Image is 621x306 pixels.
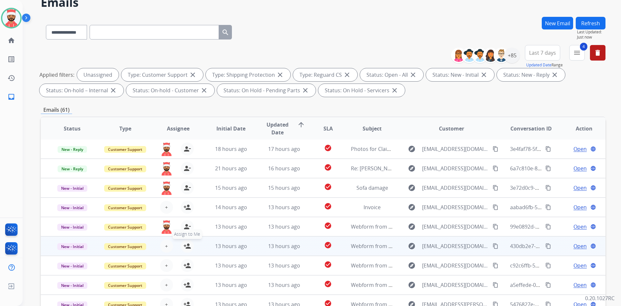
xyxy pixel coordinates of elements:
span: Subject [363,125,382,132]
mat-icon: explore [408,164,416,172]
span: Last Updated: [577,29,605,35]
mat-icon: explore [408,242,416,250]
mat-icon: content_copy [545,165,551,171]
div: Status: On-hold – Internal [39,84,124,97]
span: 13 hours ago [268,281,300,289]
mat-icon: check_circle [324,280,332,288]
mat-icon: person_add [183,203,191,211]
span: 15 hours ago [215,184,247,191]
span: Open [573,145,587,153]
span: Updated Date [263,121,292,136]
div: Status: On Hold - Servicers [318,84,405,97]
p: Applied filters: [39,71,74,79]
mat-icon: person_remove [183,184,191,192]
span: Open [573,242,587,250]
mat-icon: content_copy [545,185,551,191]
mat-icon: explore [408,184,416,192]
span: Sofa damage [356,184,388,191]
mat-icon: close [301,86,309,94]
span: 14 hours ago [215,204,247,211]
mat-icon: person_add [183,242,191,250]
mat-icon: content_copy [545,204,551,210]
mat-icon: check_circle [324,261,332,268]
span: 13 hours ago [215,262,247,269]
span: Customer Support [104,165,146,172]
div: +85 [504,48,520,63]
span: SLA [323,125,333,132]
button: 4 [569,45,585,61]
span: 16 hours ago [268,165,300,172]
mat-icon: explore [408,145,416,153]
span: 3e4faf78-5fa0-4fa6-925e-3162186a28e2 [510,145,605,153]
span: c92c6ffb-5228-4ba3-ab5f-f2fdcdc83a92 [510,262,604,269]
span: New - Initial [57,185,87,192]
mat-icon: content_copy [493,146,498,152]
span: Just now [577,35,605,40]
div: Type: Reguard CS [293,68,357,81]
button: Last 7 days [525,45,560,61]
mat-icon: check_circle [324,164,332,171]
div: Unassigned [77,68,119,81]
span: Webform from [EMAIL_ADDRESS][DOMAIN_NAME] on [DATE] [351,223,497,230]
mat-icon: language [590,263,596,268]
mat-icon: check_circle [324,222,332,230]
span: 430db2e7-7fbf-42fa-b91f-5c9c27a4d46c [510,243,605,250]
span: Assign to Me [172,229,202,239]
span: Customer Support [104,263,146,269]
span: Open [573,184,587,192]
span: [EMAIL_ADDRESS][DOMAIN_NAME] [422,262,489,269]
button: Updated Date [526,62,551,68]
span: [EMAIL_ADDRESS][DOMAIN_NAME] [422,223,489,231]
mat-icon: content_copy [493,243,498,249]
button: + [160,278,173,291]
mat-icon: person_add [183,262,191,269]
div: Type: Shipping Protection [206,68,290,81]
mat-icon: language [590,146,596,152]
mat-icon: close [189,71,197,79]
mat-icon: explore [408,223,416,231]
mat-icon: language [590,243,596,249]
span: [EMAIL_ADDRESS][DOMAIN_NAME] [422,184,489,192]
span: 18 hours ago [215,145,247,153]
span: 13 hours ago [215,243,247,250]
span: Open [573,281,587,289]
mat-icon: language [590,224,596,230]
mat-icon: close [276,71,284,79]
mat-icon: home [7,37,15,44]
mat-icon: content_copy [493,204,498,210]
mat-icon: content_copy [545,243,551,249]
span: 6a7c810e-83ed-46de-8aba-57cb4431e93b [510,165,611,172]
mat-icon: search [222,28,229,36]
mat-icon: content_copy [545,146,551,152]
span: Webform from [EMAIL_ADDRESS][DOMAIN_NAME] on [DATE] [351,243,497,250]
span: Last 7 days [529,51,556,54]
span: + [165,262,168,269]
mat-icon: explore [408,203,416,211]
span: 99e0892d-dc80-4454-a832-1cc266839fd7 [510,223,608,230]
div: Status: On Hold - Pending Parts [217,84,316,97]
p: 0.20.1027RC [585,294,615,302]
mat-icon: explore [408,281,416,289]
mat-icon: delete [594,49,602,57]
mat-icon: language [590,204,596,210]
span: New - Initial [57,224,87,231]
mat-icon: check_circle [324,183,332,191]
mat-icon: language [590,165,596,171]
span: Assignee [167,125,190,132]
span: New - Initial [57,243,87,250]
span: Status [64,125,81,132]
img: agent-avatar [160,220,173,234]
div: Type: Customer Support [121,68,203,81]
mat-icon: person_add [183,281,191,289]
mat-icon: inbox [7,93,15,101]
mat-icon: history [7,74,15,82]
span: Open [573,164,587,172]
span: [EMAIL_ADDRESS][DOMAIN_NAME] [422,145,489,153]
span: a5effede-0e94-4c85-95cf-d862c20fa42f [510,281,603,289]
mat-icon: check_circle [324,202,332,210]
span: + [165,281,168,289]
mat-icon: content_copy [545,224,551,230]
button: + [160,201,173,214]
mat-icon: close [343,71,351,79]
button: New Email [542,17,573,29]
